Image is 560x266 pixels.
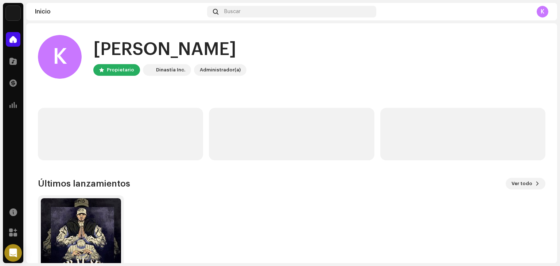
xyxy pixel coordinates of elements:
[93,38,246,61] div: [PERSON_NAME]
[224,9,241,15] span: Buscar
[512,176,532,191] span: Ver todo
[537,6,548,17] div: K
[6,6,20,20] img: 48257be4-38e1-423f-bf03-81300282f8d9
[144,66,153,74] img: 48257be4-38e1-423f-bf03-81300282f8d9
[156,66,185,74] div: Dinastía Inc.
[107,66,134,74] div: Propietario
[38,35,82,79] div: K
[200,66,241,74] div: Administrador(a)
[38,178,130,189] h3: Últimos lanzamientos
[35,9,204,15] div: Inicio
[4,244,22,262] div: Open Intercom Messenger
[506,178,545,189] button: Ver todo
